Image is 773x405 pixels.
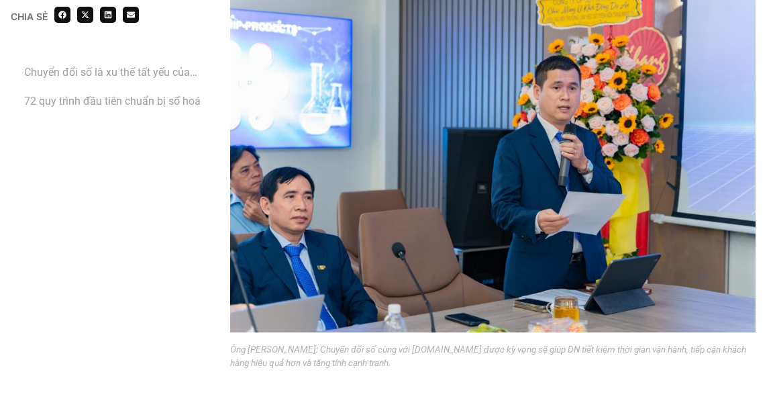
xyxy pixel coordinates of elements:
[123,7,139,23] div: Share on email
[54,7,70,23] div: Share on facebook
[24,64,210,81] a: Chuyển đổi số là xu thế tất yếu của ngành Dược
[11,12,48,21] div: Chia sẻ
[24,93,201,109] a: 72 quy trình đầu tiên chuẩn bị số hoá
[77,7,93,23] div: Share on x-twitter
[100,7,116,23] div: Share on linkedin
[230,332,756,380] figcaption: Ông [PERSON_NAME]: Chuyển đổi số cùng với [DOMAIN_NAME] được kỳ vọng sẽ giúp DN tiết kiệm thời gi...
